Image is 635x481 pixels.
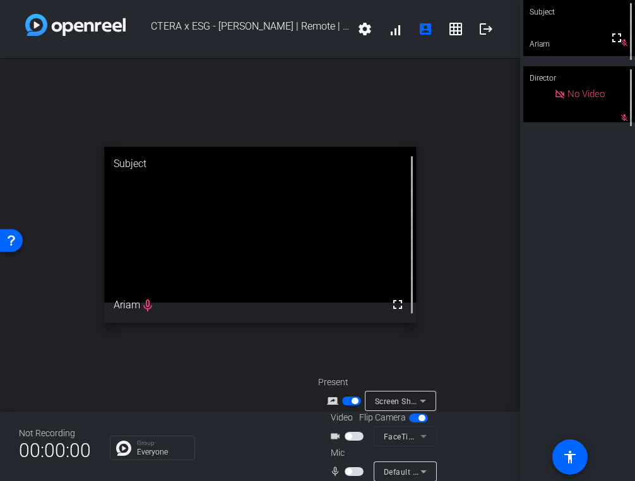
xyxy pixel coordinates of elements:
[331,411,353,424] span: Video
[116,441,131,456] img: Chat Icon
[357,21,372,37] mat-icon: settings
[359,411,406,424] span: Flip Camera
[19,427,91,440] div: Not Recording
[126,14,350,44] span: CTERA x ESG - [PERSON_NAME] | Remote | 20 mins + 10 min Q&A - [PERSON_NAME][EMAIL_ADDRESS][PERSON...
[380,14,410,44] button: signal_cellular_alt
[448,21,463,37] mat-icon: grid_on
[562,449,578,465] mat-icon: accessibility
[609,30,624,45] mat-icon: fullscreen
[104,147,416,181] div: Subject
[25,14,126,36] img: white-gradient.svg
[137,448,188,456] p: Everyone
[478,21,494,37] mat-icon: logout
[327,393,342,409] mat-icon: screen_share_outline
[384,467,543,477] span: Default - MacBook Air Microphone (Built-in)
[523,66,635,90] div: Director
[390,297,405,312] mat-icon: fullscreen
[318,376,444,389] div: Present
[567,88,605,100] span: No Video
[418,21,433,37] mat-icon: account_box
[329,429,345,444] mat-icon: videocam_outline
[329,464,345,479] mat-icon: mic_none
[318,446,444,460] div: Mic
[137,440,188,446] p: Group
[375,396,430,406] span: Screen Sharing
[19,435,91,466] span: 00:00:00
